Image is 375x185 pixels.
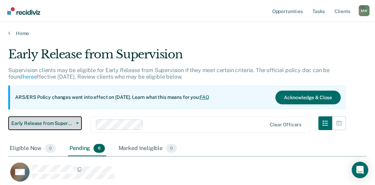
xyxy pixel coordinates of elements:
div: Eligible Now0 [8,141,57,156]
button: Acknowledge & Close [275,91,341,104]
span: 0 [45,144,56,153]
button: Early Release from Supervision [8,116,82,130]
a: Home [8,30,367,36]
div: Clear officers [270,122,301,128]
img: Recidiviz [7,7,40,15]
p: Supervision clients may be eligible for Early Release from Supervision if they meet certain crite... [8,67,330,80]
span: Early Release from Supervision [11,120,73,126]
a: here [23,73,34,80]
div: Pending6 [68,141,106,156]
div: Open Intercom Messenger [352,162,368,178]
span: 0 [166,144,177,153]
a: FAQ [200,94,209,100]
button: Profile dropdown button [359,5,370,16]
div: Marked Ineligible0 [117,141,178,156]
p: ARS/ERS Policy changes went into effect on [DATE]. Learn what this means for you: [15,94,209,101]
div: Early Release from Supervision [8,47,346,67]
div: M W [359,5,370,16]
span: 6 [93,144,104,153]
